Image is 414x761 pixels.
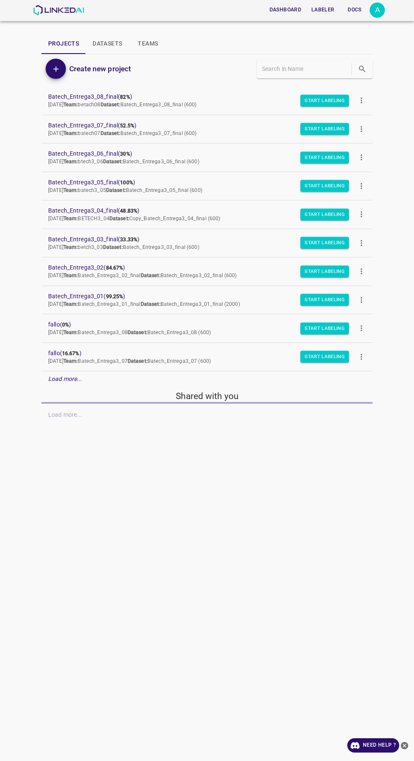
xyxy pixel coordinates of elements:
span: [DATE] BETECH3_04 Copy_Batech_Entrega3_04_final (600) [48,216,220,221]
a: Need Help ? [347,738,399,753]
b: Team: [63,358,78,364]
button: Start Labeling [300,151,349,163]
img: LinkedAI [33,5,84,15]
b: Team: [63,216,78,221]
button: Start Labeling [300,237,349,249]
span: Batech_Entrega3_08_final ( ) [48,92,352,101]
b: 82% [120,94,130,100]
b: Dataset: [103,159,123,165]
span: [DATE] betch3_03 Batech_Entrega3_03_final (600) [48,244,199,250]
div: Load more... [41,371,373,387]
h5: Shared with you [41,390,373,402]
h6: Create new project [69,63,131,75]
button: Datasets [86,34,129,54]
b: Team: [63,102,78,108]
button: more [352,319,371,338]
a: Docs [339,1,370,19]
span: [DATE] Batech_Entrega3_08 Batech_Entrega3_08 (600) [48,329,211,335]
span: Batech_Entrega3_01 ( ) [48,292,352,301]
span: [DATE] Batech_Entrega3_07 Batech_Entrega3_07 (600) [48,358,211,364]
button: Start Labeling [300,180,349,192]
b: Dataset: [141,273,161,278]
div: A [370,3,385,18]
button: more [352,119,371,138]
b: 16.67% [62,351,79,356]
button: Start Labeling [300,294,349,306]
b: Team: [63,130,78,136]
b: 0% [62,322,69,328]
b: 30% [120,151,130,157]
span: fallo ( ) [48,349,352,358]
button: more [352,290,371,309]
b: Dataset: [101,102,120,108]
a: Batech_Entrega3_06_final(30%)[DATE]Team:btech3_06Dataset:Batech_Entrega3_06_final (600) [41,143,373,172]
a: fallo(0%)[DATE]Team:Batech_Entrega3_08Dataset:Batech_Entrega3_08 (600) [41,314,373,343]
span: [DATE] betach08 Batech_Entrega3_08_final (600) [48,102,197,108]
span: [DATE] btech3_06 Batech_Entrega3_06_final (600) [48,159,199,165]
a: Labeler [306,1,339,19]
b: 52.5% [120,123,134,129]
button: Open settings [370,3,385,18]
a: Dashboard [264,1,306,19]
b: 99.25% [106,294,123,300]
button: more [352,91,371,110]
button: more [352,262,371,281]
span: Batech_Entrega3_05_final ( ) [48,178,352,187]
span: fallo ( ) [48,320,352,329]
b: Dataset: [128,329,147,335]
b: 100% [120,180,133,186]
a: fallo(16.67%)[DATE]Team:Batech_Entrega3_07Dataset:Batech_Entrega3_07 (600) [41,343,373,371]
span: Batech_Entrega3_03_final ( ) [48,235,352,244]
button: Start Labeling [300,265,349,277]
button: Projects [41,34,86,54]
button: Teams [129,34,167,54]
button: Start Labeling [300,208,349,220]
button: Start Labeling [300,322,349,334]
button: close-help [399,738,410,753]
button: search [354,60,371,78]
button: Add [46,59,66,79]
b: Dataset: [128,358,147,364]
b: Dataset: [103,244,123,250]
b: 84.67% [106,265,123,271]
button: more [352,148,371,167]
button: Docs [341,3,368,17]
a: Batech_Entrega3_02(84.67%)[DATE]Team:Batech_Entrega3_02_finalDataset:Batech_Entrega3_02_final (600) [41,257,373,286]
b: Team: [63,329,78,335]
span: Batech_Entrega3_07_final ( ) [48,121,352,130]
button: more [352,233,371,252]
a: Batech_Entrega3_05_final(100%)[DATE]Team:batech3_05Dataset:Batech_Entrega3_05_final (600) [41,172,373,200]
b: Team: [63,273,78,278]
b: Dataset: [141,301,161,307]
span: Batech_Entrega3_04_final ( ) [48,206,352,215]
a: Batech_Entrega3_07_final(52.5%)[DATE]Team:batech07Dataset:Batech_Entrega3_07_final (600) [41,115,373,143]
button: more [352,205,371,224]
a: Batech_Entrega3_03_final(33.33%)[DATE]Team:betch3_03Dataset:Batech_Entrega3_03_final (600) [41,229,373,257]
b: Dataset: [106,187,126,193]
em: Load more... [48,375,82,382]
a: Batech_Entrega3_08_final(82%)[DATE]Team:betach08Dataset:Batech_Entrega3_08_final (600) [41,86,373,115]
b: Team: [63,244,78,250]
b: Team: [63,301,78,307]
button: more [352,347,371,366]
span: Batech_Entrega3_02 ( ) [48,263,352,272]
span: Batech_Entrega3_06_final ( ) [48,149,352,158]
b: Dataset: [101,130,120,136]
a: Create new project [66,63,131,75]
b: 33.33% [120,237,137,243]
b: 48.83% [120,208,137,214]
button: Labeler [308,3,338,17]
button: Dashboard [266,3,305,17]
span: [DATE] Batech_Entrega3_02_final Batech_Entrega3_02_final (600) [48,273,237,278]
b: Dataset: [109,216,129,221]
span: [DATE] batech07 Batech_Entrega3_07_final (600) [48,130,197,136]
a: Batech_Entrega3_04_final(48.83%)[DATE]Team:BETECH3_04Dataset:Copy_Batech_Entrega3_04_final (600) [41,200,373,229]
button: Start Labeling [300,351,349,363]
span: [DATE] batech3_05 Batech_Entrega3_05_final (600) [48,187,202,193]
b: Team: [63,159,78,165]
input: Search in Name [262,63,350,75]
a: Batech_Entrega3_01(99.25%)[DATE]Team:Batech_Entrega3_01_finalDataset:Batech_Entrega3_01_final (2000) [41,286,373,314]
button: Start Labeling [300,123,349,135]
button: Start Labeling [300,94,349,106]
